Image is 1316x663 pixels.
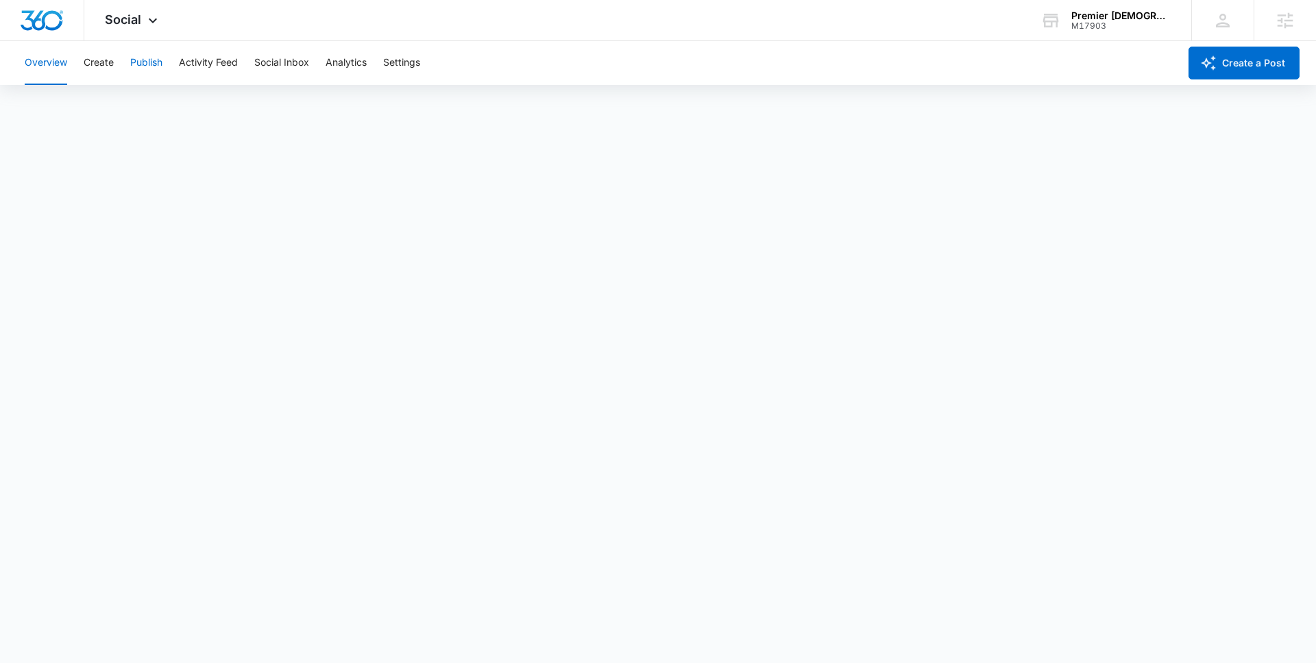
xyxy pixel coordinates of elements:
span: Social [105,12,141,27]
button: Social Inbox [254,41,309,85]
button: Publish [130,41,162,85]
button: Create a Post [1189,47,1300,79]
button: Settings [383,41,420,85]
button: Analytics [326,41,367,85]
button: Create [84,41,114,85]
div: account name [1071,10,1171,21]
div: account id [1071,21,1171,31]
button: Overview [25,41,67,85]
button: Activity Feed [179,41,238,85]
